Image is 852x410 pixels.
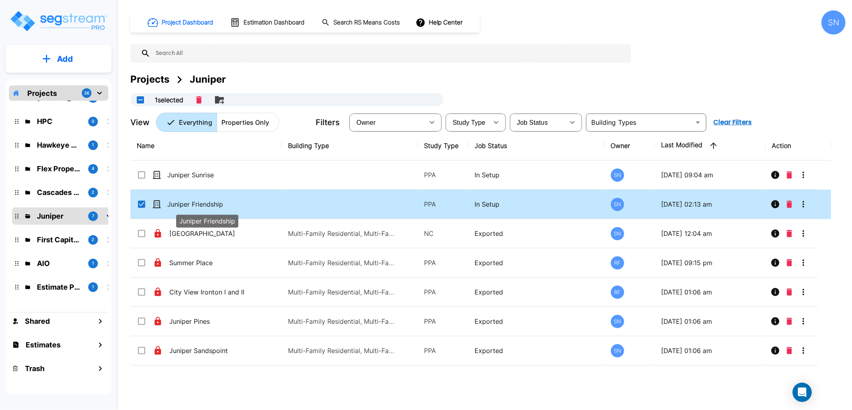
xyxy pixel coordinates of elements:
p: Exported [475,346,598,355]
p: City View Ironton I and II [169,287,250,297]
button: More-Options [795,284,811,300]
div: Select [447,111,488,134]
th: Name [130,131,282,160]
div: Platform [156,113,279,132]
button: Info [767,343,783,359]
div: SN [611,227,624,240]
p: PPA [424,287,462,297]
p: Add [57,53,73,65]
p: 0 [92,118,95,125]
div: SN [611,198,624,211]
button: More-Options [795,255,811,271]
span: Owner [357,119,376,126]
p: Flex Properties [37,163,82,174]
button: More-Options [795,167,811,183]
p: Juniper Friendship [167,199,247,209]
div: RF [611,256,624,270]
button: Delete [783,343,795,359]
p: [DATE] 01:06 am [661,317,759,326]
th: Last Modified [655,131,766,160]
p: Projects [27,88,57,99]
p: Exported [475,229,598,238]
button: Delete [783,225,795,242]
th: Action [766,131,831,160]
button: Help Center [414,15,466,30]
p: PPA [424,346,462,355]
p: Cascades Cover Two LLC [37,187,82,198]
p: NC [424,229,462,238]
p: 2 [92,236,95,243]
p: PPA [424,317,462,326]
button: Info [767,225,783,242]
p: Juniper [37,211,82,221]
button: Info [767,313,783,329]
p: PPA [424,258,462,268]
p: Hawkeye Medical LLC [37,140,82,150]
p: Filters [316,116,340,128]
button: Info [767,284,783,300]
button: Info [767,196,783,212]
p: Everything [179,118,212,127]
p: [GEOGRAPHIC_DATA] [169,229,250,238]
button: Search RS Means Costs [318,15,404,30]
button: Add [6,47,112,71]
p: Exported [475,258,598,268]
p: Multi-Family Residential, Multi-Family Residential, Multi-Family Residential, Multi-Family Reside... [288,317,396,326]
h1: Trash [25,363,45,374]
h1: Shared [25,316,50,327]
button: Open [692,117,704,128]
p: 1 selected [155,95,183,105]
p: 4 [92,165,95,172]
button: Everything [156,113,217,132]
div: Juniper [190,72,226,87]
p: 2 [92,189,95,196]
p: [DATE] 02:13 am [661,199,759,209]
button: Clear Filters [710,114,755,130]
p: Juniper Pines [169,317,250,326]
div: RF [611,286,624,299]
div: Projects [130,72,169,87]
button: Info [767,255,783,271]
button: Project Dashboard [144,14,217,31]
p: 1 [92,260,94,267]
h1: Search RS Means Costs [333,18,400,27]
div: SN [611,168,624,182]
div: SN [611,315,624,328]
div: Select [351,111,424,134]
button: More-Options [795,313,811,329]
button: Delete [783,255,795,271]
p: Summer Place [169,258,250,268]
h1: Estimation Dashboard [243,18,304,27]
p: Multi-Family Residential, Multi-Family Residential, Multi-Family Residential, Multi-Family Reside... [288,258,396,268]
button: UnSelectAll [132,92,148,108]
p: Exported [475,287,598,297]
input: Search All [150,44,627,63]
p: In Setup [475,199,598,209]
p: Exported [475,317,598,326]
p: 36 [84,90,89,97]
button: More-Options [795,343,811,359]
p: Juniper Friendship [179,216,235,226]
p: BOLSA [37,305,82,316]
p: Juniper Sandspoint [169,346,250,355]
p: Multi-Family Residential, Multi-Family Residential, Multi-Family Residential, Multi-Family Reside... [288,346,396,355]
button: More-Options [795,196,811,212]
p: HPC [37,116,82,127]
div: Select [511,111,564,134]
p: [DATE] 01:06 am [661,287,759,297]
p: First Capital Advisors [37,234,82,245]
p: 1 [92,142,94,148]
p: In Setup [475,170,598,180]
p: [DATE] 01:06 am [661,346,759,355]
p: View [130,116,150,128]
div: SN [611,344,624,357]
div: SN [822,10,846,35]
p: Properties Only [221,118,269,127]
span: Job Status [517,119,548,126]
p: 1 [92,284,94,290]
button: Delete [783,313,795,329]
th: Owner [605,131,655,160]
button: Delete [783,284,795,300]
button: Estimation Dashboard [227,14,309,31]
img: Logo [9,10,108,32]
